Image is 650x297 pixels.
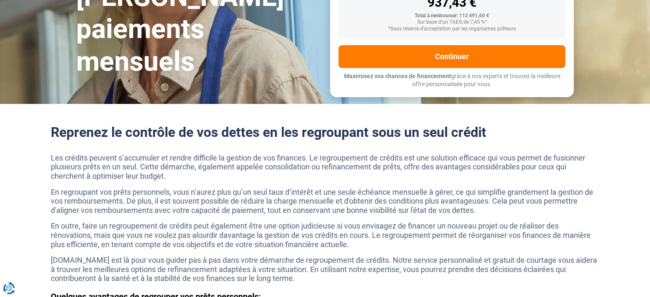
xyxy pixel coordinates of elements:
h2: Reprenez le contrôle de vos dettes en les regroupant sous un seul crédit [51,124,599,140]
p: En outre, faire un regroupement de crédits peut également être une option judicieuse si vous envi... [51,221,599,249]
span: Maximisez vos chances de financement [344,73,451,79]
div: *Sous réserve d'acceptation par les organismes prêteurs [345,26,559,32]
p: Les crédits peuvent s’accumuler et rendre difficile la gestion de vos finances. Le regroupement d... [51,153,599,181]
p: [DOMAIN_NAME] est là pour vous guider pas à pas dans votre démarche de regroupement de crédits. N... [51,256,599,283]
button: Continuer [339,45,565,68]
div: Sur base d'un TAEG de 7,45 %* [345,19,559,25]
p: grâce à nos experts et trouvez la meilleure offre personnalisée pour vous. [339,72,565,89]
p: En regroupant vos prêts personnels, vous n’aurez plus qu’un seul taux d’intérêt et une seule éché... [51,188,599,215]
div: Total à rembourser: 112 491,60 € [345,13,559,19]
